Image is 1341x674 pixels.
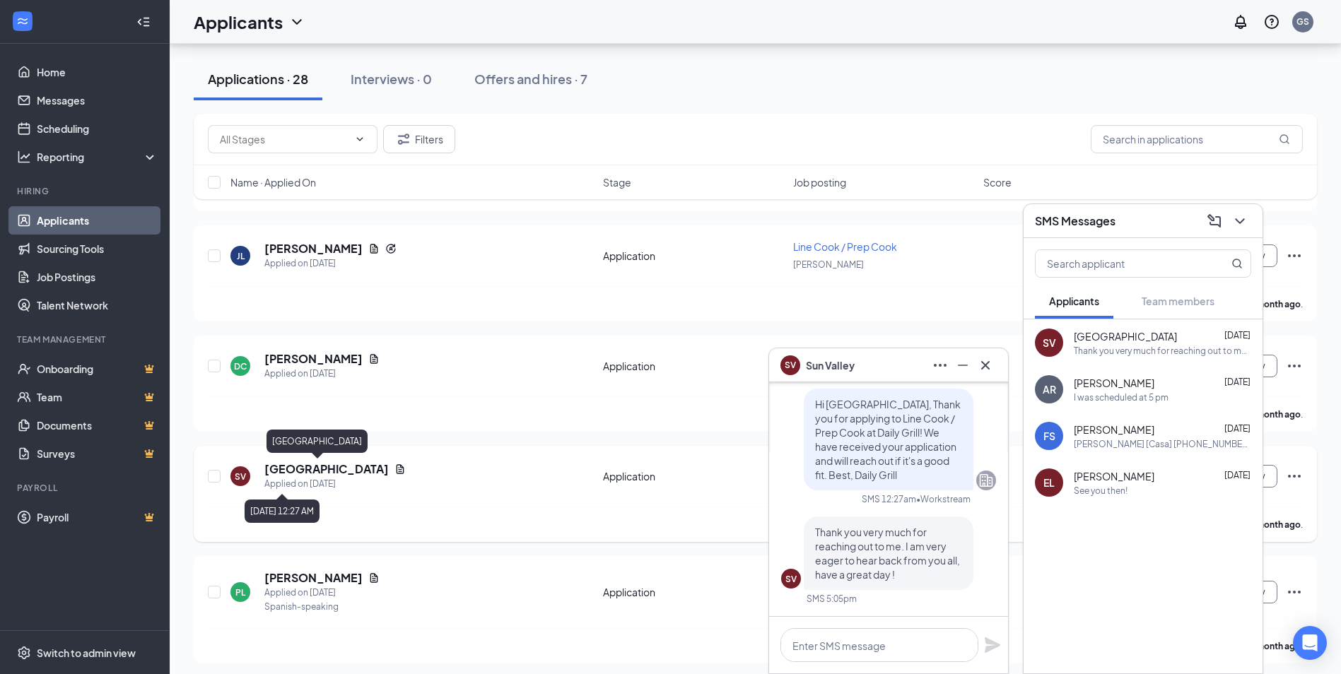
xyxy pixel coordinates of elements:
[235,586,245,598] div: PL
[354,134,365,145] svg: ChevronDown
[37,503,158,531] a: PayrollCrown
[1074,469,1154,483] span: [PERSON_NAME]
[17,333,155,345] div: Team Management
[1232,13,1249,30] svg: Notifications
[288,13,305,30] svg: ChevronDown
[793,240,897,253] span: Line Cook / Prep Cook
[1250,299,1301,309] b: a month ago
[394,463,406,475] svg: Document
[984,637,1001,654] svg: Plane
[17,150,31,164] svg: Analysis
[208,70,308,88] div: Applications · 28
[194,10,283,34] h1: Applicants
[1224,470,1251,480] span: [DATE]
[16,14,30,28] svg: WorkstreamLogo
[37,86,158,114] a: Messages
[932,357,949,374] svg: Ellipses
[385,243,397,254] svg: Reapply
[974,354,997,377] button: Cross
[37,355,158,383] a: OnboardingCrown
[1036,250,1203,277] input: Search applicant
[351,70,432,88] div: Interviews · 0
[1142,295,1214,307] span: Team members
[1043,475,1055,490] div: EL
[264,351,363,367] h5: [PERSON_NAME]
[1250,641,1301,651] b: a month ago
[264,477,406,491] div: Applied on [DATE]
[230,175,316,189] span: Name · Applied On
[1286,357,1303,374] svg: Ellipses
[1250,409,1301,420] b: a month ago
[264,461,389,477] h5: [GEOGRAPHIC_DATA]
[264,241,363,256] h5: [PERSON_NAME]
[807,593,857,605] div: SMS 5:05pm
[1279,134,1290,145] svg: MagnifyingGlass
[603,469,785,483] div: Application
[245,499,320,523] div: [DATE] 12:27 AM
[264,256,397,271] div: Applied on [DATE]
[815,526,960,581] span: Thank you very much for reaching out to me. I am very eager to hear back from you all, have a gre...
[1263,13,1280,30] svg: QuestionInfo
[1229,210,1251,232] button: ChevronDown
[1286,247,1303,264] svg: Ellipses
[1091,125,1303,153] input: Search in applications
[1286,468,1303,485] svg: Ellipses
[951,354,974,377] button: Minimize
[37,58,158,86] a: Home
[1043,336,1056,350] div: SV
[234,360,247,372] div: DC
[17,185,155,197] div: Hiring
[368,243,380,254] svg: Document
[1231,258,1243,269] svg: MagnifyingGlass
[978,472,995,489] svg: Company
[793,175,846,189] span: Job posting
[395,131,412,148] svg: Filter
[264,367,380,381] div: Applied on [DATE]
[1286,584,1303,601] svg: Ellipses
[136,15,151,29] svg: Collapse
[267,430,368,453] div: [GEOGRAPHIC_DATA]
[1074,485,1128,497] div: See you then!
[1293,626,1327,660] div: Open Intercom Messenger
[1074,391,1169,403] div: I was scheduled at 5 pm
[37,646,136,660] div: Switch to admin view
[37,114,158,143] a: Scheduling
[793,259,864,270] span: [PERSON_NAME]
[1206,213,1223,230] svg: ComposeMessage
[916,493,971,505] span: • Workstream
[1043,382,1056,396] div: AR
[17,646,31,660] svg: Settings
[1074,345,1251,357] div: Thank you very much for reaching out to me. I am very eager to hear back from you all, have a gre...
[1231,213,1248,230] svg: ChevronDown
[1074,329,1177,343] span: [GEOGRAPHIC_DATA]
[37,206,158,235] a: Applicants
[785,573,797,585] div: SV
[806,357,855,373] span: Sun Valley
[37,291,158,319] a: Talent Network
[37,263,158,291] a: Job Postings
[474,70,587,88] div: Offers and hires · 7
[929,354,951,377] button: Ellipses
[264,600,380,614] div: Spanish-speaking
[1296,16,1309,28] div: GS
[37,150,158,164] div: Reporting
[983,175,1012,189] span: Score
[603,175,631,189] span: Stage
[1074,422,1154,437] span: [PERSON_NAME]
[237,250,245,262] div: JL
[815,398,961,481] span: Hi [GEOGRAPHIC_DATA], Thank you for applying to Line Cook / Prep Cook at Daily Grill! We have rec...
[368,572,380,584] svg: Document
[1203,210,1226,232] button: ComposeMessage
[37,439,158,468] a: SurveysCrown
[1074,376,1154,390] span: [PERSON_NAME]
[383,125,455,153] button: Filter Filters
[235,471,246,483] div: SV
[1224,330,1251,341] span: [DATE]
[1250,519,1301,530] b: a month ago
[954,357,971,374] svg: Minimize
[603,359,785,373] div: Application
[37,411,158,439] a: DocumentsCrown
[1049,295,1099,307] span: Applicants
[264,570,363,586] h5: [PERSON_NAME]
